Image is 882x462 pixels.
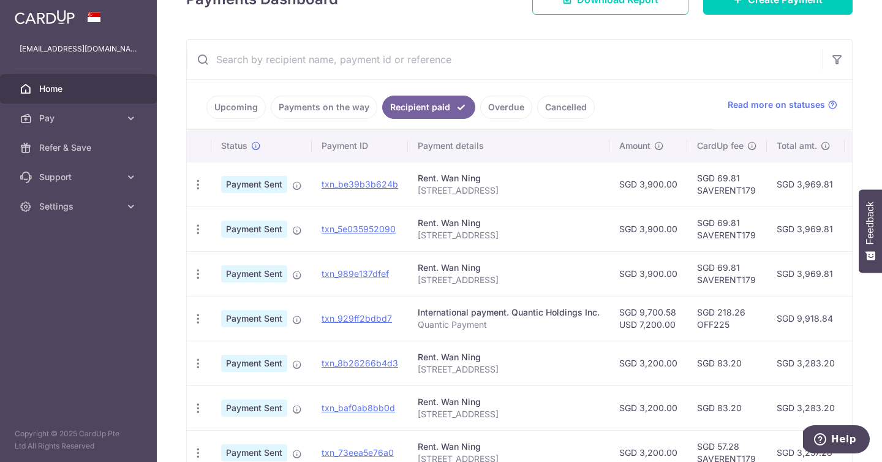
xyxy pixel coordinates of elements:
span: Payment Sent [221,176,287,193]
input: Search by recipient name, payment id or reference [187,40,823,79]
a: txn_5e035952090 [322,224,396,234]
span: Support [39,171,120,183]
p: [STREET_ADDRESS] [418,408,600,420]
div: Rent. Wan Ning [418,217,600,229]
span: Payment Sent [221,310,287,327]
span: Payment Sent [221,221,287,238]
th: Payment ID [312,130,408,162]
td: SGD 3,900.00 [609,162,687,206]
a: txn_baf0ab8bb0d [322,403,395,413]
th: Payment details [408,130,609,162]
span: CardUp fee [697,140,744,152]
span: Refer & Save [39,142,120,154]
a: txn_989e137dfef [322,268,389,279]
td: SGD 69.81 SAVERENT179 [687,251,767,296]
a: Read more on statuses [728,99,837,111]
a: txn_be39b3b624b [322,179,398,189]
td: SGD 218.26 OFF225 [687,296,767,341]
td: SGD 3,200.00 [609,341,687,385]
p: [STREET_ADDRESS] [418,184,600,197]
span: Status [221,140,247,152]
div: Rent. Wan Ning [418,262,600,274]
td: SGD 3,200.00 [609,385,687,430]
span: Payment Sent [221,444,287,461]
td: SGD 69.81 SAVERENT179 [687,162,767,206]
td: SGD 3,283.20 [767,341,845,385]
iframe: Opens a widget where you can find more information [803,425,870,456]
img: CardUp [15,10,75,25]
td: SGD 3,900.00 [609,251,687,296]
a: txn_8b26266b4d3 [322,358,398,368]
p: Quantic Payment [418,319,600,331]
td: SGD 3,969.81 [767,162,845,206]
span: Payment Sent [221,400,287,417]
span: Home [39,83,120,95]
a: Upcoming [206,96,266,119]
span: Payment Sent [221,265,287,282]
div: Rent. Wan Ning [418,351,600,363]
a: txn_929ff2bdbd7 [322,313,392,324]
td: SGD 3,969.81 [767,251,845,296]
span: Payment Sent [221,355,287,372]
span: Feedback [865,202,876,244]
p: [STREET_ADDRESS] [418,229,600,241]
td: SGD 3,900.00 [609,206,687,251]
a: Payments on the way [271,96,377,119]
button: Feedback - Show survey [859,189,882,273]
td: SGD 9,700.58 USD 7,200.00 [609,296,687,341]
a: txn_73eea5e76a0 [322,447,394,458]
span: Total amt. [777,140,817,152]
td: SGD 9,918.84 [767,296,845,341]
p: [STREET_ADDRESS] [418,274,600,286]
td: SGD 3,283.20 [767,385,845,430]
div: Rent. Wan Ning [418,172,600,184]
div: International payment. Quantic Holdings Inc. [418,306,600,319]
a: Overdue [480,96,532,119]
td: SGD 83.20 [687,341,767,385]
td: SGD 3,969.81 [767,206,845,251]
span: Read more on statuses [728,99,825,111]
span: Settings [39,200,120,213]
div: Rent. Wan Ning [418,396,600,408]
p: [EMAIL_ADDRESS][DOMAIN_NAME] [20,43,137,55]
a: Cancelled [537,96,595,119]
span: Amount [619,140,650,152]
span: Pay [39,112,120,124]
a: Recipient paid [382,96,475,119]
td: SGD 83.20 [687,385,767,430]
td: SGD 69.81 SAVERENT179 [687,206,767,251]
div: Rent. Wan Ning [418,441,600,453]
p: [STREET_ADDRESS] [418,363,600,376]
